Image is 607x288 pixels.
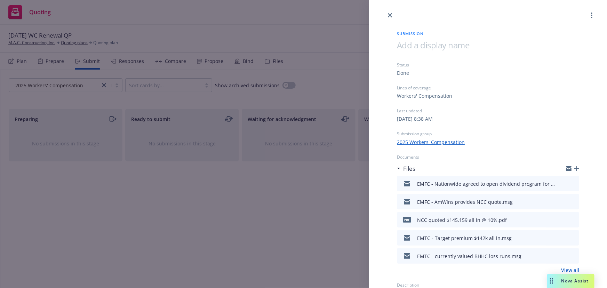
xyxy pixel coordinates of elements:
button: Nova Assist [547,274,594,288]
span: Submission [397,31,579,37]
div: Last updated [397,108,579,114]
div: Submission group [397,131,579,137]
div: Workers' Compensation [397,92,452,99]
button: download file [559,252,565,260]
a: more [588,11,596,19]
h3: Files [403,164,415,173]
div: EMTC - currently valued BHHC loss runs.msg [417,253,521,260]
div: Lines of coverage [397,85,579,91]
button: preview file [570,252,576,260]
a: 2025 Workers' Compensation [397,138,465,146]
button: preview file [570,234,576,242]
span: pdf [403,217,411,222]
div: Files [397,164,415,173]
div: NCC quoted $145,159 all in @ 10%.pdf [417,216,507,224]
button: download file [559,179,565,188]
div: EMFC - Nationwide agreed to open dividend program for MAC Construction, if formal RTW is implemen... [417,180,556,187]
span: Nova Assist [561,278,589,284]
button: preview file [570,198,576,206]
div: Drag to move [547,274,556,288]
div: EMFC - AmWins provides NCC quote.msg [417,198,513,206]
div: Done [397,69,409,77]
button: download file [559,198,565,206]
button: download file [559,216,565,224]
div: Status [397,62,579,68]
button: preview file [570,179,576,188]
div: EMTC - Target premium $142k all in.msg [417,234,512,242]
button: download file [559,234,565,242]
div: [DATE] 8:38 AM [397,115,433,122]
div: Documents [397,154,579,160]
a: close [386,11,394,19]
a: View all [561,266,579,274]
div: Description [397,282,579,288]
button: preview file [570,216,576,224]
